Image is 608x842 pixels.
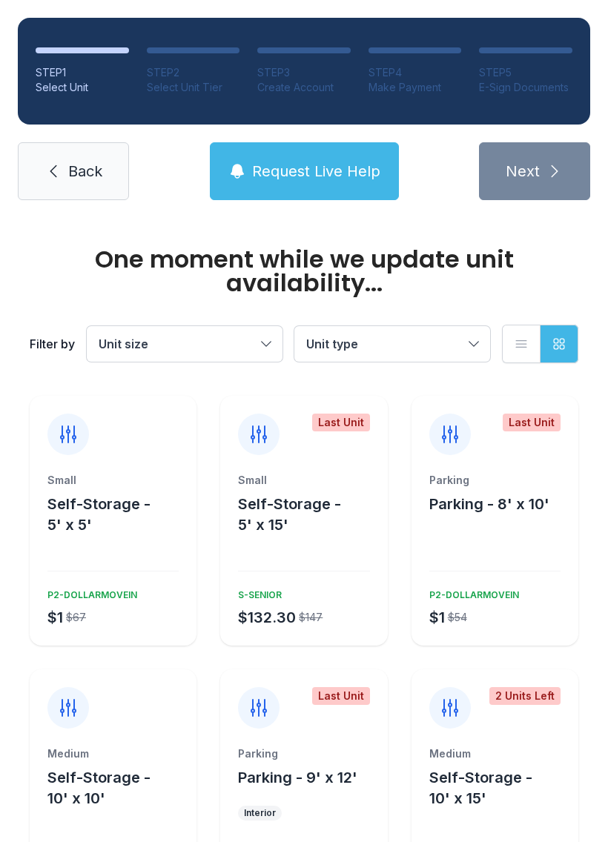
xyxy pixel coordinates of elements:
[238,769,357,786] span: Parking - 9' x 12'
[36,65,129,80] div: STEP 1
[47,767,191,809] button: Self-Storage - 10' x 10'
[47,607,63,628] div: $1
[238,473,369,488] div: Small
[312,687,370,705] div: Last Unit
[252,161,380,182] span: Request Live Help
[429,769,532,807] span: Self-Storage - 10' x 15'
[257,65,351,80] div: STEP 3
[479,80,572,95] div: E-Sign Documents
[312,414,370,431] div: Last Unit
[299,610,323,625] div: $147
[429,473,561,488] div: Parking
[479,65,572,80] div: STEP 5
[238,495,341,534] span: Self-Storage - 5' x 15'
[232,583,282,601] div: S-SENIOR
[30,335,75,353] div: Filter by
[47,494,191,535] button: Self-Storage - 5' x 5'
[369,80,462,95] div: Make Payment
[238,767,357,788] button: Parking - 9' x 12'
[503,414,561,431] div: Last Unit
[47,746,179,761] div: Medium
[257,80,351,95] div: Create Account
[99,337,148,351] span: Unit size
[238,746,369,761] div: Parking
[244,807,276,819] div: Interior
[429,746,561,761] div: Medium
[429,494,549,514] button: Parking - 8' x 10'
[423,583,519,601] div: P2-DOLLARMOVEIN
[147,80,240,95] div: Select Unit Tier
[369,65,462,80] div: STEP 4
[429,495,549,513] span: Parking - 8' x 10'
[506,161,540,182] span: Next
[47,495,151,534] span: Self-Storage - 5' x 5'
[36,80,129,95] div: Select Unit
[489,687,561,705] div: 2 Units Left
[238,494,381,535] button: Self-Storage - 5' x 15'
[42,583,137,601] div: P2-DOLLARMOVEIN
[448,610,467,625] div: $54
[87,326,282,362] button: Unit size
[47,769,151,807] span: Self-Storage - 10' x 10'
[147,65,240,80] div: STEP 2
[429,767,572,809] button: Self-Storage - 10' x 15'
[294,326,490,362] button: Unit type
[68,161,102,182] span: Back
[238,607,296,628] div: $132.30
[66,610,86,625] div: $67
[47,473,179,488] div: Small
[429,607,445,628] div: $1
[306,337,358,351] span: Unit type
[30,248,578,295] div: One moment while we update unit availability...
